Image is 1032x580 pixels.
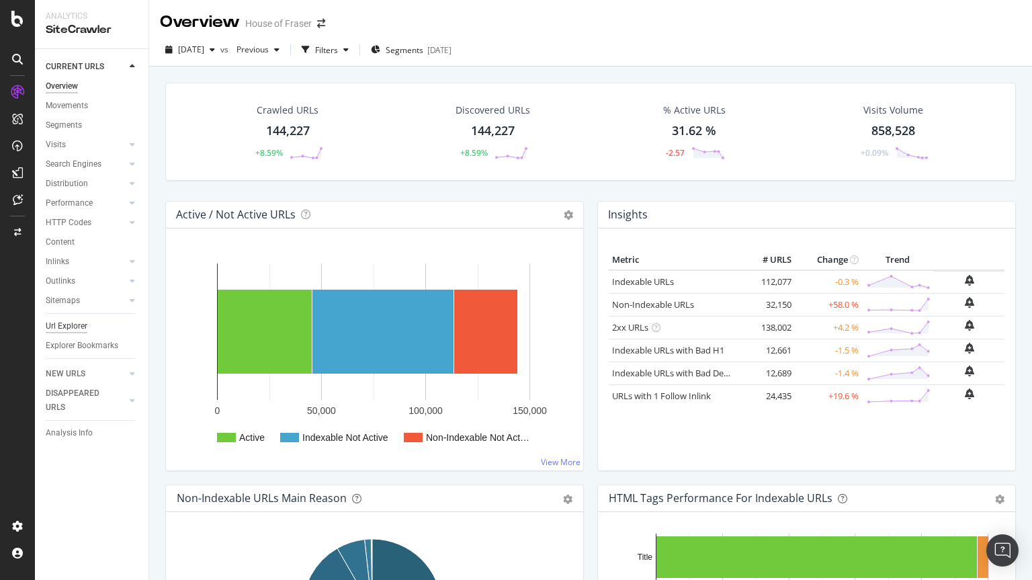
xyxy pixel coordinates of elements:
[307,405,336,416] text: 50,000
[231,44,269,55] span: Previous
[871,122,915,140] div: 858,528
[46,235,139,249] a: Content
[46,426,139,440] a: Analysis Info
[46,22,138,38] div: SiteCrawler
[386,44,423,56] span: Segments
[46,60,126,74] a: CURRENT URLS
[965,320,974,331] div: bell-plus
[563,495,572,504] div: gear
[741,250,795,270] th: # URLS
[608,206,648,224] h4: Insights
[965,275,974,286] div: bell-plus
[46,274,75,288] div: Outlinks
[46,294,126,308] a: Sitemaps
[46,99,139,113] a: Movements
[609,250,741,270] th: Metric
[239,432,265,443] text: Active
[46,99,88,113] div: Movements
[215,405,220,416] text: 0
[795,250,862,270] th: Change
[255,147,283,159] div: +8.59%
[741,270,795,294] td: 112,077
[176,206,296,224] h4: Active / Not Active URLs
[862,250,934,270] th: Trend
[741,316,795,339] td: 138,002
[178,44,204,55] span: 2025 Aug. 22nd
[46,11,138,22] div: Analytics
[408,405,443,416] text: 100,000
[220,44,231,55] span: vs
[513,405,547,416] text: 150,000
[46,60,104,74] div: CURRENT URLS
[741,384,795,407] td: 24,435
[863,103,923,117] div: Visits Volume
[46,235,75,249] div: Content
[460,147,488,159] div: +8.59%
[795,270,862,294] td: -0.3 %
[317,19,325,28] div: arrow-right-arrow-left
[427,44,451,56] div: [DATE]
[666,147,685,159] div: -2.57
[456,103,530,117] div: Discovered URLs
[231,39,285,60] button: Previous
[46,157,126,171] a: Search Engines
[612,390,711,402] a: URLs with 1 Follow Inlink
[46,138,126,152] a: Visits
[541,456,580,468] a: View More
[46,255,126,269] a: Inlinks
[46,118,82,132] div: Segments
[612,298,694,310] a: Non-Indexable URLs
[46,386,126,415] a: DISAPPEARED URLS
[965,388,974,399] div: bell-plus
[795,316,862,339] td: +4.2 %
[266,122,310,140] div: 144,227
[741,339,795,362] td: 12,661
[46,177,88,191] div: Distribution
[46,196,126,210] a: Performance
[160,39,220,60] button: [DATE]
[795,339,862,362] td: -1.5 %
[638,552,653,562] text: Title
[46,319,139,333] a: Url Explorer
[741,293,795,316] td: 32,150
[986,534,1019,567] div: Open Intercom Messenger
[46,138,66,152] div: Visits
[46,339,118,353] div: Explorer Bookmarks
[672,122,716,140] div: 31.62 %
[46,157,101,171] div: Search Engines
[46,294,80,308] div: Sitemaps
[46,118,139,132] a: Segments
[795,362,862,384] td: -1.4 %
[46,367,126,381] a: NEW URLS
[46,319,87,333] div: Url Explorer
[612,367,759,379] a: Indexable URLs with Bad Description
[46,216,91,230] div: HTTP Codes
[46,386,114,415] div: DISAPPEARED URLS
[795,384,862,407] td: +19.6 %
[46,367,85,381] div: NEW URLS
[861,147,888,159] div: +0.09%
[46,274,126,288] a: Outlinks
[965,297,974,308] div: bell-plus
[965,366,974,376] div: bell-plus
[609,491,832,505] div: HTML Tags Performance for Indexable URLs
[612,276,674,288] a: Indexable URLs
[46,79,139,93] a: Overview
[564,210,573,220] i: Options
[177,491,347,505] div: Non-Indexable URLs Main Reason
[46,216,126,230] a: HTTP Codes
[471,122,515,140] div: 144,227
[612,344,724,356] a: Indexable URLs with Bad H1
[612,321,648,333] a: 2xx URLs
[795,293,862,316] td: +58.0 %
[46,196,93,210] div: Performance
[46,177,126,191] a: Distribution
[741,362,795,384] td: 12,689
[177,250,568,460] svg: A chart.
[46,255,69,269] div: Inlinks
[426,432,529,443] text: Non-Indexable Not Act…
[296,39,354,60] button: Filters
[663,103,726,117] div: % Active URLs
[302,432,388,443] text: Indexable Not Active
